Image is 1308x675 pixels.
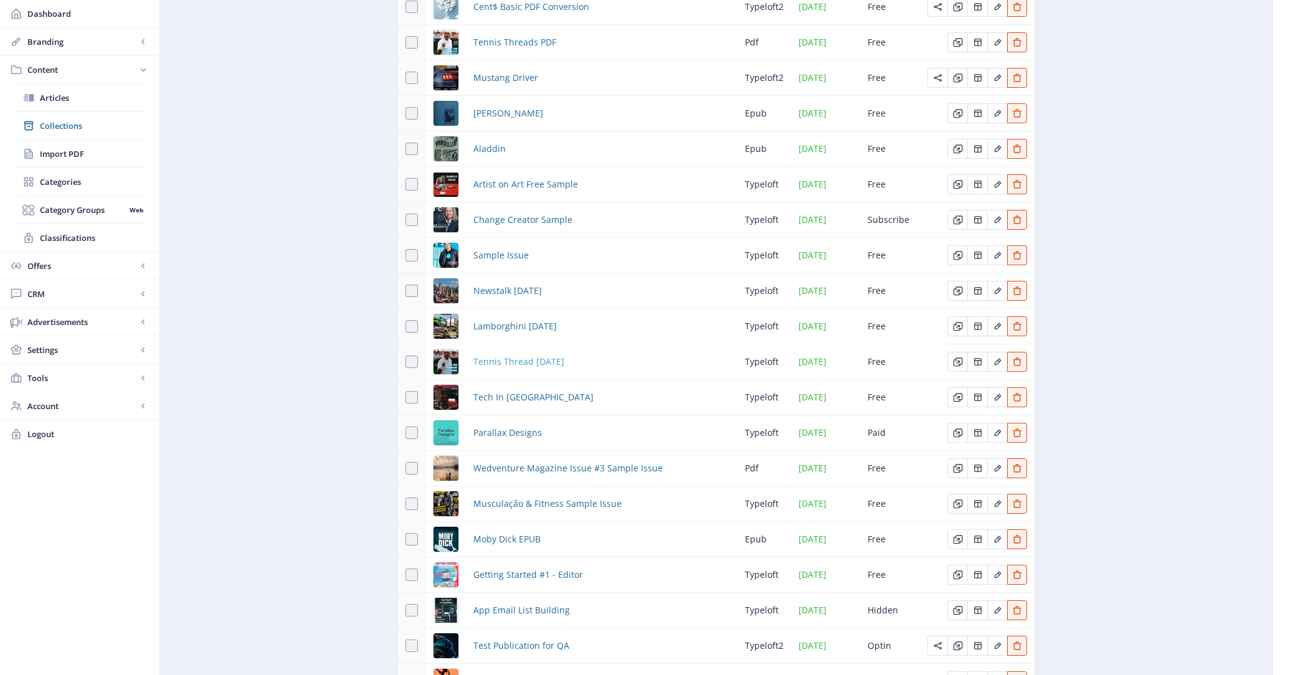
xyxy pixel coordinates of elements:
[1007,355,1027,367] a: Edit page
[791,451,860,486] td: [DATE]
[967,568,987,580] a: Edit page
[791,380,860,415] td: [DATE]
[860,451,920,486] td: Free
[434,101,458,126] img: cover.jpg
[737,25,791,60] td: pdf
[12,84,147,111] a: Articles
[737,628,791,664] td: typeloft2
[967,461,987,473] a: Edit page
[860,344,920,380] td: Free
[40,232,147,244] span: Classifications
[927,71,947,83] a: Edit page
[860,380,920,415] td: Free
[40,148,147,160] span: Import PDF
[473,248,529,263] a: Sample Issue
[791,415,860,451] td: [DATE]
[27,260,137,272] span: Offers
[1007,35,1027,47] a: Edit page
[987,532,1007,544] a: Edit page
[434,30,458,55] img: cover.jpg
[967,71,987,83] a: Edit page
[967,106,987,118] a: Edit page
[947,390,967,402] a: Edit page
[947,177,967,189] a: Edit page
[791,309,860,344] td: [DATE]
[967,390,987,402] a: Edit page
[987,603,1007,615] a: Edit page
[12,112,147,139] a: Collections
[947,319,967,331] a: Edit page
[987,319,1007,331] a: Edit page
[434,562,458,587] img: cover.png
[860,60,920,96] td: Free
[947,603,967,615] a: Edit page
[947,142,967,154] a: Edit page
[473,141,506,156] span: Aladdin
[860,131,920,167] td: Free
[12,140,147,168] a: Import PDF
[967,284,987,296] a: Edit page
[473,567,583,582] a: Getting Started #1 - Editor
[791,522,860,557] td: [DATE]
[434,349,458,374] img: cover.png
[27,316,137,328] span: Advertisements
[860,273,920,309] td: Free
[737,202,791,238] td: typeloft
[987,35,1007,47] a: Edit page
[967,497,987,509] a: Edit page
[1007,497,1027,509] a: Edit page
[40,176,147,188] span: Categories
[860,96,920,131] td: Free
[987,284,1007,296] a: Edit page
[27,344,137,356] span: Settings
[947,497,967,509] a: Edit page
[1007,603,1027,615] a: Edit page
[473,425,542,440] span: Parallax Designs
[473,177,578,192] span: Artist on Art Free Sample
[473,319,557,334] a: Lamborghini [DATE]
[1007,106,1027,118] a: Edit page
[987,355,1007,367] a: Edit page
[860,628,920,664] td: Optin
[947,568,967,580] a: Edit page
[737,273,791,309] td: typeloft
[27,64,137,76] span: Content
[791,202,860,238] td: [DATE]
[987,177,1007,189] a: Edit page
[27,400,137,412] span: Account
[737,593,791,628] td: typeloft
[1007,319,1027,331] a: Edit page
[434,598,458,623] img: cover.jpg
[737,344,791,380] td: typeloft
[967,248,987,260] a: Edit page
[125,204,147,216] nb-badge: Web
[791,131,860,167] td: [DATE]
[473,35,556,50] a: Tennis Threads PDF
[473,390,594,405] a: Tech In [GEOGRAPHIC_DATA]
[987,426,1007,438] a: Edit page
[737,309,791,344] td: typeloft
[434,527,458,552] img: cover.jpg
[791,486,860,522] td: [DATE]
[791,593,860,628] td: [DATE]
[860,202,920,238] td: Subscribe
[737,522,791,557] td: epub
[434,491,458,516] img: cover.png
[1007,390,1027,402] a: Edit page
[987,142,1007,154] a: Edit page
[1007,142,1027,154] a: Edit page
[434,456,458,481] img: cover.jpg
[967,355,987,367] a: Edit page
[473,212,572,227] a: Change Creator Sample
[434,65,458,90] img: cover.jpg
[791,238,860,273] td: [DATE]
[791,344,860,380] td: [DATE]
[1007,639,1027,651] a: Edit page
[791,557,860,593] td: [DATE]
